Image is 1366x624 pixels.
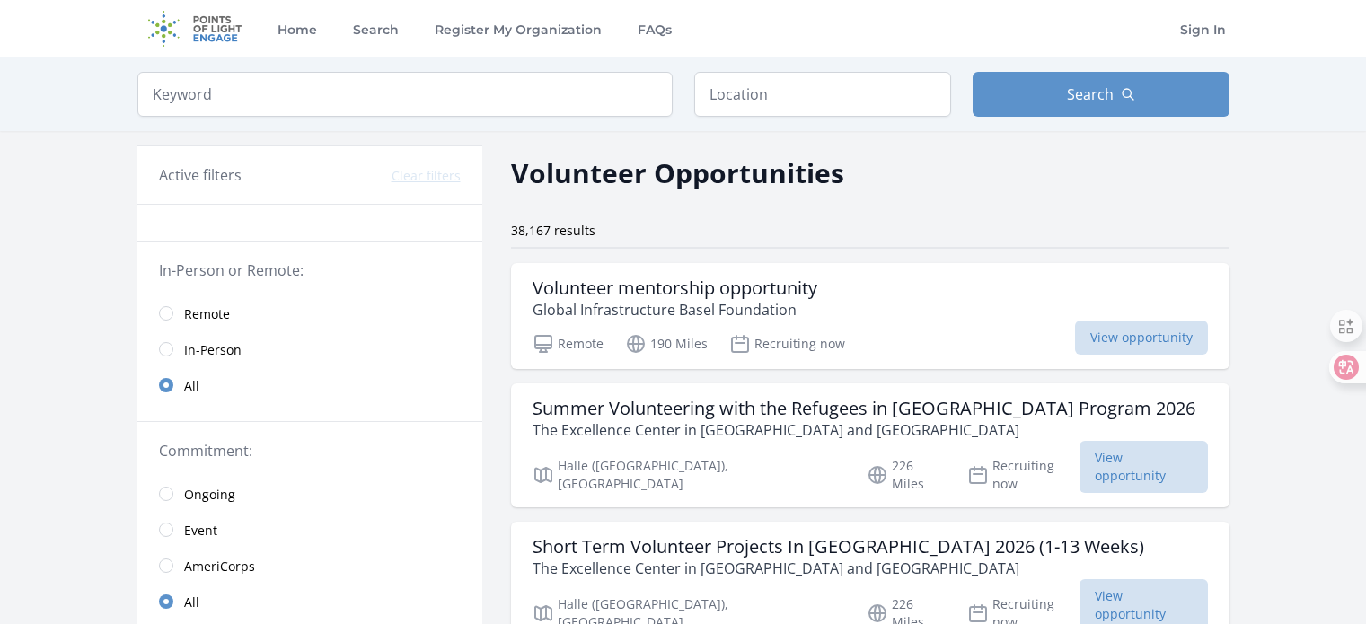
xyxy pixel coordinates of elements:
span: Event [184,522,217,540]
p: Recruiting now [729,333,845,355]
span: 38,167 results [511,222,595,239]
p: Global Infrastructure Basel Foundation [533,299,817,321]
h3: Summer Volunteering with the Refugees in [GEOGRAPHIC_DATA] Program 2026 [533,398,1195,419]
span: Remote [184,305,230,323]
a: Summer Volunteering with the Refugees in [GEOGRAPHIC_DATA] Program 2026 The Excellence Center in ... [511,383,1229,507]
a: Ongoing [137,476,482,512]
legend: Commitment: [159,440,461,461]
p: Remote [533,333,604,355]
legend: In-Person or Remote: [159,259,461,281]
a: All [137,584,482,620]
span: Search [1067,83,1114,105]
span: In-Person [184,341,242,359]
span: Ongoing [184,486,235,504]
input: Location [694,72,951,117]
span: AmeriCorps [184,558,255,576]
p: 226 Miles [867,457,947,493]
h3: Short Term Volunteer Projects In [GEOGRAPHIC_DATA] 2026 (1-13 Weeks) [533,536,1144,558]
p: 190 Miles [625,333,708,355]
h3: Active filters [159,164,242,186]
a: All [137,367,482,403]
span: View opportunity [1075,321,1208,355]
h3: Volunteer mentorship opportunity [533,277,817,299]
input: Keyword [137,72,673,117]
span: All [184,593,199,611]
a: Volunteer mentorship opportunity Global Infrastructure Basel Foundation Remote 190 Miles Recruiti... [511,263,1229,369]
a: AmeriCorps [137,548,482,584]
p: The Excellence Center in [GEOGRAPHIC_DATA] and [GEOGRAPHIC_DATA] [533,558,1144,579]
p: Recruiting now [967,457,1079,493]
a: In-Person [137,331,482,367]
a: Remote [137,295,482,331]
p: Halle ([GEOGRAPHIC_DATA]), [GEOGRAPHIC_DATA] [533,457,845,493]
span: View opportunity [1080,441,1208,493]
button: Clear filters [392,167,461,185]
h2: Volunteer Opportunities [511,153,844,193]
button: Search [973,72,1229,117]
span: All [184,377,199,395]
a: Event [137,512,482,548]
p: The Excellence Center in [GEOGRAPHIC_DATA] and [GEOGRAPHIC_DATA] [533,419,1195,441]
